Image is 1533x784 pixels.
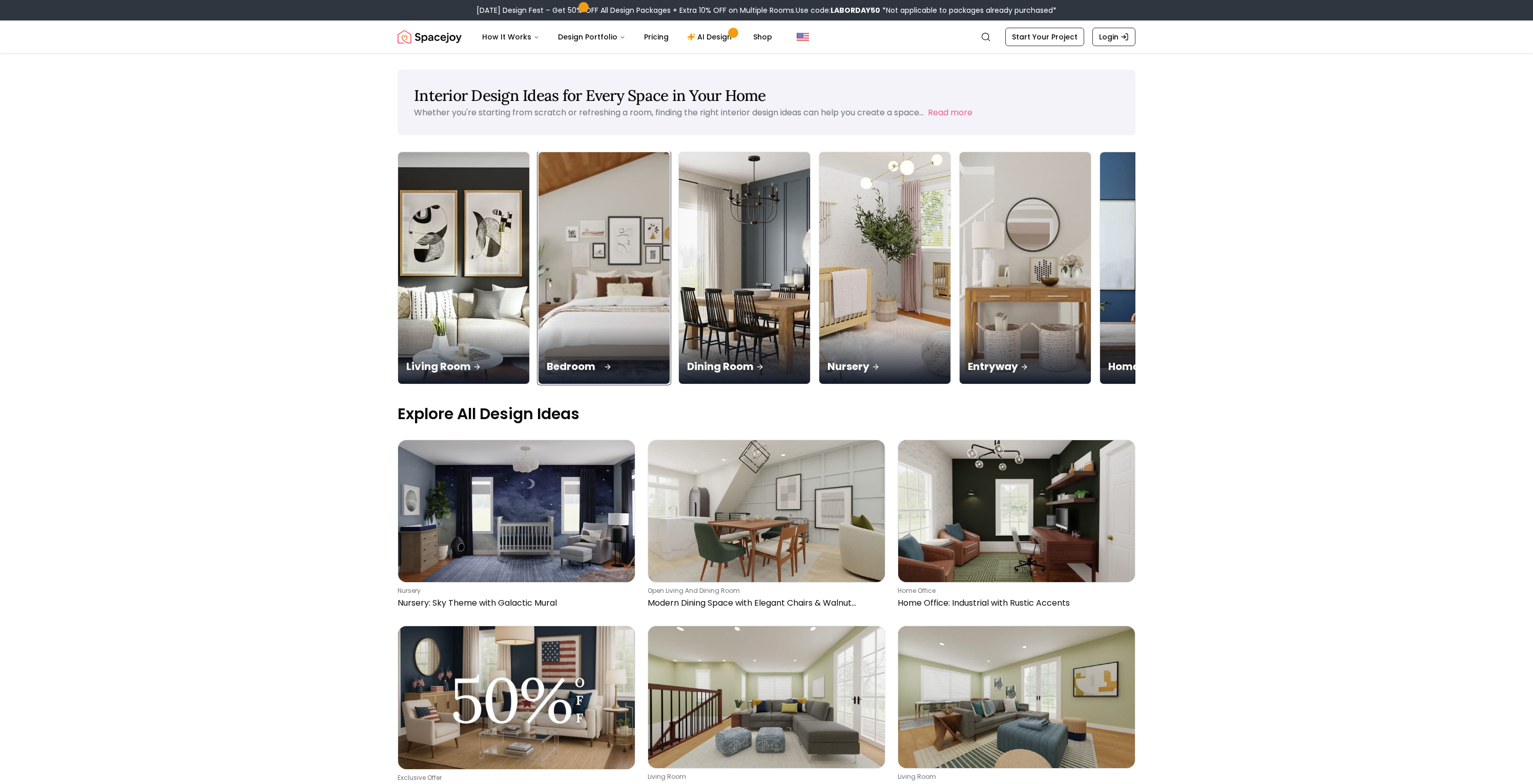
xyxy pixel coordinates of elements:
[398,20,1135,53] nav: Global
[679,152,810,384] img: Dining Room
[679,27,743,47] a: AI Design
[928,107,972,119] button: Read more
[636,27,677,47] a: Pricing
[796,5,880,15] span: Use code:
[898,773,1131,781] p: living room
[538,152,670,384] a: BedroomBedroom
[398,440,635,582] img: Nursery: Sky Theme with Galactic Mural
[968,359,1083,374] p: Entryway
[880,5,1056,15] span: *Not applicable to packages already purchased*
[648,440,885,582] img: Modern Dining Space with Elegant Chairs & Walnut Accents
[745,27,780,47] a: Shop
[398,597,631,609] p: Nursery: Sky Theme with Galactic Mural
[398,152,529,384] img: Living Room
[1108,359,1223,374] p: Home Office
[406,359,521,374] p: Living Room
[648,626,885,768] img: Family Room Modern with Bright Colors
[648,773,881,781] p: living room
[819,152,950,384] img: Nursery
[414,107,924,118] p: Whether you're starting from scratch or refreshing a room, finding the right interior design idea...
[687,359,802,374] p: Dining Room
[898,626,1135,768] img: Modern Elegant Living Room with Soft Greens
[1100,152,1232,384] a: Home OfficeHome Office
[398,27,462,47] a: Spacejoy
[414,86,1119,105] h1: Interior Design Ideas for Every Space in Your Home
[1100,152,1231,384] img: Home Office
[648,587,881,595] p: open living and dining room
[898,440,1135,613] a: Home Office: Industrial with Rustic Accentshome officeHome Office: Industrial with Rustic Accents
[474,27,548,47] button: How It Works
[477,5,1056,15] div: [DATE] Design Fest – Get 50% OFF All Design Packages + Extra 10% OFF on Multiple Rooms.
[1092,28,1135,46] a: Login
[398,774,631,782] p: Exclusive Offer
[898,587,1131,595] p: home office
[959,152,1091,384] a: EntrywayEntryway
[547,359,661,374] p: Bedroom
[678,152,811,384] a: Dining RoomDining Room
[398,440,635,613] a: Nursery: Sky Theme with Galactic MuralnurseryNursery: Sky Theme with Galactic Mural
[550,27,634,47] button: Design Portfolio
[535,147,673,390] img: Bedroom
[797,31,809,43] img: United States
[898,597,1131,609] p: Home Office: Industrial with Rustic Accents
[819,152,951,384] a: NurseryNursery
[398,27,462,47] img: Spacejoy Logo
[398,405,1135,423] p: Explore All Design Ideas
[398,587,631,595] p: nursery
[648,440,885,613] a: Modern Dining Space with Elegant Chairs & Walnut Accentsopen living and dining roomModern Dining ...
[827,359,942,374] p: Nursery
[898,440,1135,582] img: Home Office: Industrial with Rustic Accents
[398,152,530,384] a: Living RoomLiving Room
[831,5,880,15] b: LABORDAY50
[648,597,881,609] p: Modern Dining Space with Elegant Chairs & Walnut Accents
[398,626,635,769] img: Get 50% OFF All Design Packages
[474,27,780,47] nav: Main
[1005,28,1084,46] a: Start Your Project
[960,152,1091,384] img: Entryway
